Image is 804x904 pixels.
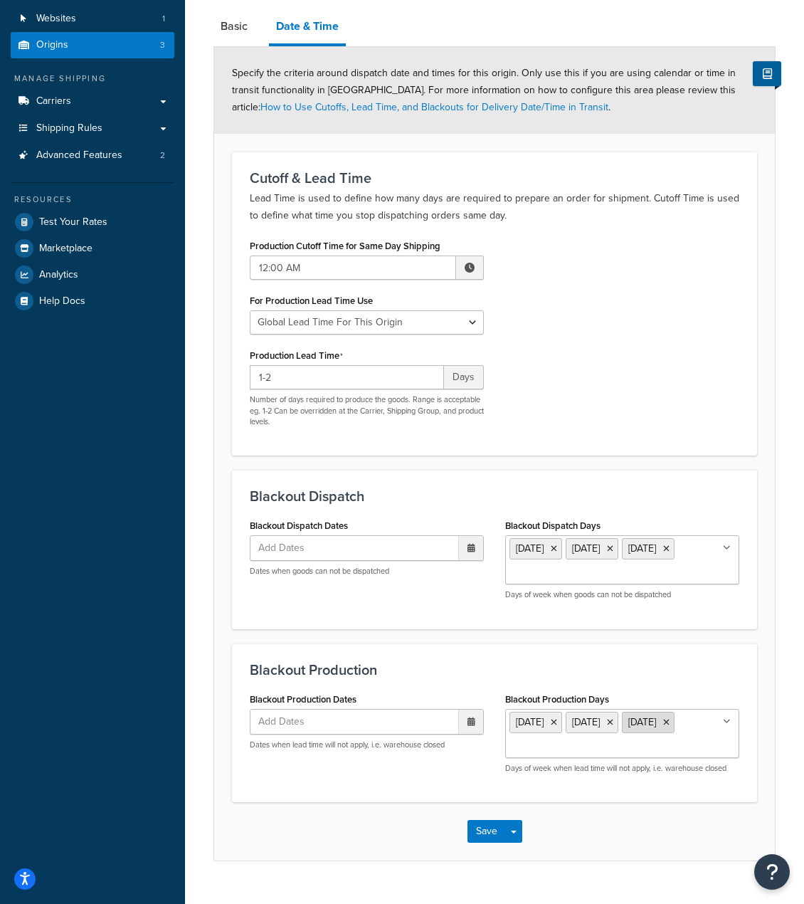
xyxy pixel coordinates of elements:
[11,115,174,142] a: Shipping Rules
[467,820,506,843] button: Save
[160,39,165,51] span: 3
[250,488,739,504] h3: Blackout Dispatch
[39,269,78,281] span: Analytics
[516,715,544,730] span: [DATE]
[260,100,608,115] a: How to Use Cutoffs, Lead Time, and Blackouts for Delivery Date/Time in Transit
[11,6,174,32] li: Websites
[254,710,322,734] span: Add Dates
[11,32,174,58] a: Origins3
[505,694,609,705] label: Blackout Production Days
[516,541,544,556] span: [DATE]
[36,95,71,107] span: Carriers
[250,394,484,427] p: Number of days required to produce the goods. Range is acceptable eg. 1-2 Can be overridden at th...
[628,541,656,556] span: [DATE]
[160,149,165,162] span: 2
[11,6,174,32] a: Websites1
[505,589,739,600] p: Days of week when goods can not be dispatched
[11,142,174,169] a: Advanced Features2
[753,61,781,86] button: Show Help Docs
[444,365,484,389] span: Days
[11,32,174,58] li: Origins
[213,9,255,43] a: Basic
[39,295,85,308] span: Help Docs
[39,243,92,255] span: Marketplace
[11,288,174,314] a: Help Docs
[250,241,440,251] label: Production Cutoff Time for Same Day Shipping
[11,88,174,115] a: Carriers
[250,350,343,362] label: Production Lead Time
[250,170,739,186] h3: Cutoff & Lead Time
[250,662,739,678] h3: Blackout Production
[162,13,165,25] span: 1
[628,715,656,730] span: [DATE]
[36,122,102,135] span: Shipping Rules
[36,39,68,51] span: Origins
[250,520,348,531] label: Blackout Dispatch Dates
[572,541,600,556] span: [DATE]
[250,190,739,224] p: Lead Time is used to define how many days are required to prepare an order for shipment. Cutoff T...
[36,13,76,25] span: Websites
[11,236,174,261] a: Marketplace
[250,566,484,577] p: Dates when goods can not be dispatched
[36,149,122,162] span: Advanced Features
[11,194,174,206] div: Resources
[39,216,107,228] span: Test Your Rates
[250,694,356,705] label: Blackout Production Dates
[11,262,174,288] a: Analytics
[232,65,736,115] span: Specify the criteria around dispatch date and times for this origin. Only use this if you are usi...
[269,9,346,46] a: Date & Time
[11,142,174,169] li: Advanced Features
[250,295,373,306] label: For Production Lead Time Use
[250,740,484,750] p: Dates when lead time will not apply, i.e. warehouse closed
[254,536,322,560] span: Add Dates
[505,520,601,531] label: Blackout Dispatch Days
[11,73,174,85] div: Manage Shipping
[11,209,174,235] a: Test Your Rates
[572,715,600,730] span: [DATE]
[505,763,739,774] p: Days of week when lead time will not apply, i.e. warehouse closed
[754,854,790,890] button: Open Resource Center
